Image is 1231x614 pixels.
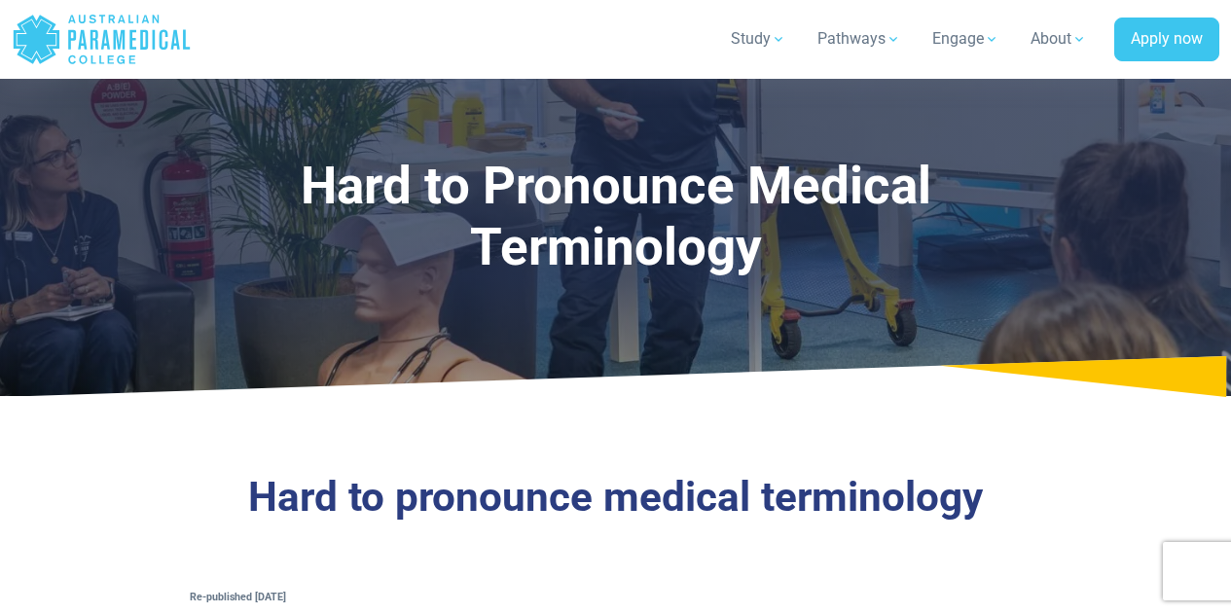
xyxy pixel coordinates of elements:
a: Pathways [806,12,913,66]
a: Australian Paramedical College [12,8,192,71]
h3: Hard to pronounce medical terminology [102,473,1129,523]
a: Study [719,12,798,66]
a: Apply now [1114,18,1219,62]
a: About [1019,12,1099,66]
a: Engage [921,12,1011,66]
h1: Hard to Pronounce Medical Terminology [163,156,1068,279]
span: Re-published [DATE] [190,591,286,603]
